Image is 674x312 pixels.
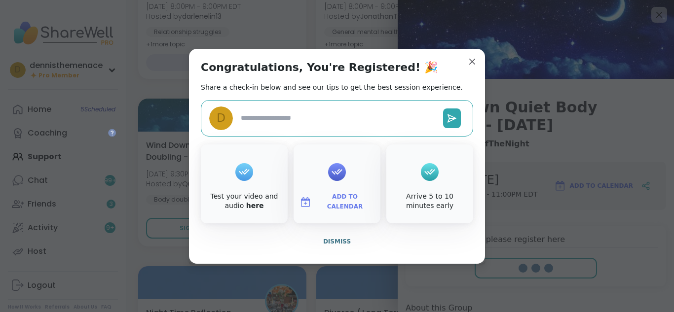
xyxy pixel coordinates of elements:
[201,82,463,92] h2: Share a check-in below and see our tips to get the best session experience.
[323,238,351,245] span: Dismiss
[296,192,378,212] button: Add to Calendar
[217,109,225,127] span: d
[315,192,374,211] span: Add to Calendar
[201,231,473,252] button: Dismiss
[108,129,116,137] iframe: Spotlight
[388,192,471,211] div: Arrive 5 to 10 minutes early
[203,192,286,211] div: Test your video and audio
[300,196,311,208] img: ShareWell Logomark
[246,202,264,209] a: here
[201,61,438,74] h1: Congratulations, You're Registered! 🎉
